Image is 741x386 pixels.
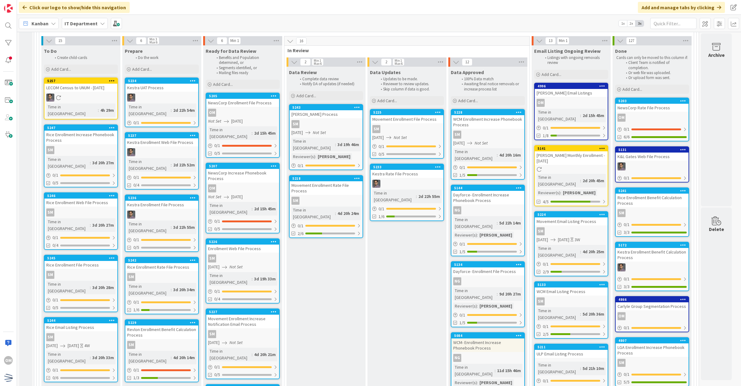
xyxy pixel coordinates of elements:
[616,153,689,161] div: K&L Gates Web File Process
[616,242,689,262] div: 5172Kestra Enrollment Benefit Calculation Process
[44,84,117,92] div: LECOM Census to UNUM - [DATE]
[291,129,303,136] span: [DATE]
[44,366,117,374] div: 0/1
[373,110,443,115] div: 5225
[44,255,117,261] div: 5245
[90,159,91,166] span: :
[125,78,198,84] div: 5234
[231,118,243,124] span: [DATE]
[44,78,117,84] div: 5257
[290,197,362,205] div: SM
[125,258,198,263] div: 5242
[300,58,311,66] span: 2
[535,212,608,225] div: 5224Movement Email Listing Process
[252,130,253,136] span: :
[616,104,689,112] div: NewsCorp Rate File Process
[99,107,115,114] div: 4h 29m
[534,48,601,54] span: Email Listing Ongoing Review
[206,239,279,245] div: 5226
[458,82,524,92] li: Awaiting final notice removals or increase process list
[149,38,157,41] div: Min 3
[290,176,362,195] div: 5218Movement Enrollment Rate File Process
[616,275,689,283] div: 0/1
[125,78,198,92] div: 5234Kestra UAT Process
[65,20,98,27] b: IT Department
[635,20,644,27] span: 3x
[209,94,279,98] div: 5205
[44,171,117,179] div: 0/1
[535,377,608,385] div: 0/1
[44,125,117,144] div: 5247Rice Enrollment Increase Phonebook Process
[125,174,198,181] div: 0/1
[125,366,198,374] div: 0/1
[497,152,498,158] span: :
[206,163,279,169] div: 5207
[206,93,279,107] div: 5205NewsCorp Enrollment File Process
[214,142,220,149] span: 0 / 1
[125,48,143,54] span: Prepare
[44,193,117,199] div: 5246
[208,109,216,117] div: OM
[622,75,688,80] li: Or upload form was sent.
[125,298,198,306] div: 0/1
[371,164,443,178] div: 5233Kestra Rate File Process
[373,165,443,169] div: 5233
[535,282,608,296] div: 5133WCM Email Listing Process
[213,82,233,87] span: Add Card...
[618,189,689,193] div: 5241
[535,227,608,235] div: SM
[581,112,606,119] div: 2d 15h 45m
[206,239,279,253] div: 5226Enrollment Web File Process
[206,48,256,54] span: Ready for Data Review
[125,320,198,339] div: 5229Revlon Enrollment Benefit Calculation Process
[206,254,279,262] div: SM
[535,89,608,97] div: [PERSON_NAME] Email Listings
[451,185,524,191] div: 5144
[535,124,608,132] div: 0/1
[127,94,135,102] img: CS
[395,59,402,62] div: Min 1
[624,134,630,140] span: 6/6
[542,55,607,65] li: Listings with ongoing removals review
[458,98,478,103] span: Add Card...
[538,84,608,88] div: 4996
[370,69,401,75] span: Data Updates
[206,163,279,183] div: 5207NewsCorp Increase Phonebook Process
[561,189,597,196] div: [PERSON_NAME]
[453,148,497,162] div: Time in [GEOGRAPHIC_DATA]
[616,188,689,194] div: 5241
[537,189,560,196] div: Reviewer(s)
[98,107,99,114] span: :
[44,193,117,207] div: 5246Rice Enrollment Web File Process
[298,162,304,169] span: 0 / 1
[290,120,362,128] div: SM
[171,107,172,114] span: :
[379,143,384,150] span: 0 / 1
[462,58,472,66] span: 12
[55,37,65,44] span: 15
[149,41,157,44] div: Max 6
[31,20,48,27] span: Kanban
[371,125,443,133] div: SM
[296,93,316,99] span: Add Card...
[125,133,198,138] div: 5237
[125,320,198,325] div: 5229
[44,146,117,154] div: SM
[4,4,13,13] img: Visit kanbanzone.com
[206,142,279,149] div: 0/1
[616,98,689,104] div: 5203
[292,105,362,110] div: 5243
[44,333,117,341] div: SM
[394,135,407,140] i: Not Set
[44,296,117,304] div: 0/1
[535,282,608,287] div: 5133
[335,141,336,148] span: :
[545,37,556,44] span: 13
[47,194,117,198] div: 5246
[4,373,13,382] img: avatar
[618,99,689,103] div: 5203
[453,131,461,139] div: SM
[133,182,139,188] span: 0/4
[172,107,196,114] div: 2d 22h 54m
[291,153,315,160] div: Reviewer(s)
